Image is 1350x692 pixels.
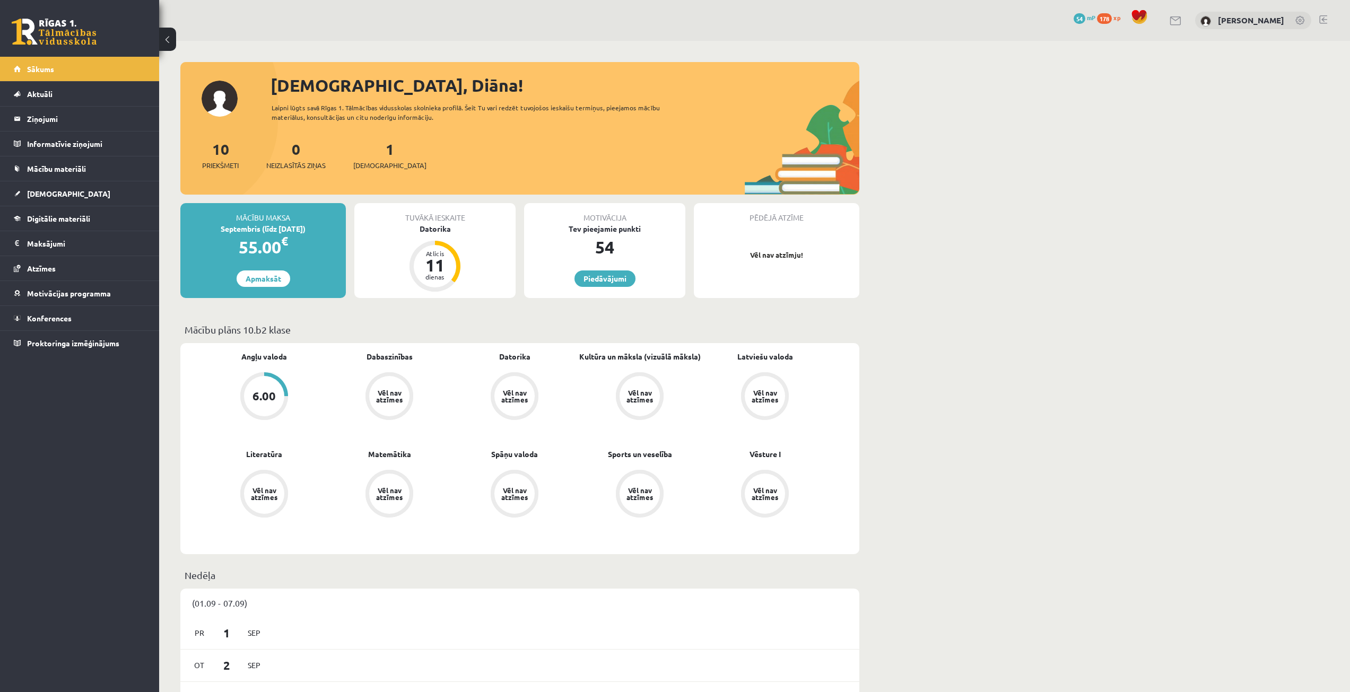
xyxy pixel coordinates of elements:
[27,288,111,298] span: Motivācijas programma
[211,656,243,674] span: 2
[702,372,828,422] a: Vēl nav atzīmes
[180,234,346,260] div: 55.00
[491,449,538,460] a: Spāņu valoda
[14,281,146,305] a: Motivācijas programma
[185,568,855,582] p: Nedēļa
[14,306,146,330] a: Konferences
[327,372,452,422] a: Vēl nav atzīmes
[499,351,530,362] a: Datorika
[737,351,793,362] a: Latviešu valoda
[327,470,452,520] a: Vēl nav atzīmes
[574,270,635,287] a: Piedāvājumi
[579,351,701,362] a: Kultūra un māksla (vizuālā māksla)
[188,625,211,641] span: Pr
[202,470,327,520] a: Vēl nav atzīmes
[243,625,265,641] span: Sep
[14,156,146,181] a: Mācību materiāli
[625,487,655,501] div: Vēl nav atzīmes
[419,274,451,280] div: dienas
[14,82,146,106] a: Aktuāli
[180,589,859,617] div: (01.09 - 07.09)
[202,139,239,171] a: 10Priekšmeti
[266,139,326,171] a: 0Neizlasītās ziņas
[202,160,239,171] span: Priekšmeti
[524,203,685,223] div: Motivācija
[699,250,854,260] p: Vēl nav atzīmju!
[1200,16,1211,27] img: Diāna Mežecka
[354,223,516,234] div: Datorika
[500,389,529,403] div: Vēl nav atzīmes
[272,103,679,122] div: Laipni lūgts savā Rīgas 1. Tālmācības vidusskolas skolnieka profilā. Šeit Tu vari redzēt tuvojošo...
[27,164,86,173] span: Mācību materiāli
[14,107,146,131] a: Ziņojumi
[243,657,265,673] span: Sep
[14,256,146,281] a: Atzīmes
[577,372,702,422] a: Vēl nav atzīmes
[180,223,346,234] div: Septembris (līdz [DATE])
[237,270,290,287] a: Apmaksāt
[452,470,577,520] a: Vēl nav atzīmes
[241,351,287,362] a: Angļu valoda
[1097,13,1126,22] a: 178 xp
[367,351,413,362] a: Dabaszinības
[27,189,110,198] span: [DEMOGRAPHIC_DATA]
[419,250,451,257] div: Atlicis
[354,203,516,223] div: Tuvākā ieskaite
[188,657,211,673] span: Ot
[27,313,72,323] span: Konferences
[252,390,276,402] div: 6.00
[271,73,859,98] div: [DEMOGRAPHIC_DATA], Diāna!
[27,264,56,273] span: Atzīmes
[750,449,781,460] a: Vēsture I
[14,331,146,355] a: Proktoringa izmēģinājums
[702,470,828,520] a: Vēl nav atzīmes
[625,389,655,403] div: Vēl nav atzīmes
[27,64,54,74] span: Sākums
[246,449,282,460] a: Literatūra
[577,470,702,520] a: Vēl nav atzīmes
[27,338,119,348] span: Proktoringa izmēģinājums
[211,624,243,642] span: 1
[354,223,516,293] a: Datorika Atlicis 11 dienas
[12,19,97,45] a: Rīgas 1. Tālmācības vidusskola
[27,107,146,131] legend: Ziņojumi
[266,160,326,171] span: Neizlasītās ziņas
[14,206,146,231] a: Digitālie materiāli
[524,223,685,234] div: Tev pieejamie punkti
[1097,13,1112,24] span: 178
[1113,13,1120,22] span: xp
[27,214,90,223] span: Digitālie materiāli
[353,160,426,171] span: [DEMOGRAPHIC_DATA]
[249,487,279,501] div: Vēl nav atzīmes
[202,372,327,422] a: 6.00
[180,203,346,223] div: Mācību maksa
[500,487,529,501] div: Vēl nav atzīmes
[1074,13,1095,22] a: 54 mP
[14,231,146,256] a: Maksājumi
[1087,13,1095,22] span: mP
[750,389,780,403] div: Vēl nav atzīmes
[27,231,146,256] legend: Maksājumi
[452,372,577,422] a: Vēl nav atzīmes
[524,234,685,260] div: 54
[368,449,411,460] a: Matemātika
[14,57,146,81] a: Sākums
[27,89,53,99] span: Aktuāli
[14,132,146,156] a: Informatīvie ziņojumi
[281,233,288,249] span: €
[27,132,146,156] legend: Informatīvie ziņojumi
[185,322,855,337] p: Mācību plāns 10.b2 klase
[419,257,451,274] div: 11
[1218,15,1284,25] a: [PERSON_NAME]
[374,389,404,403] div: Vēl nav atzīmes
[14,181,146,206] a: [DEMOGRAPHIC_DATA]
[750,487,780,501] div: Vēl nav atzīmes
[608,449,672,460] a: Sports un veselība
[353,139,426,171] a: 1[DEMOGRAPHIC_DATA]
[374,487,404,501] div: Vēl nav atzīmes
[694,203,859,223] div: Pēdējā atzīme
[1074,13,1085,24] span: 54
